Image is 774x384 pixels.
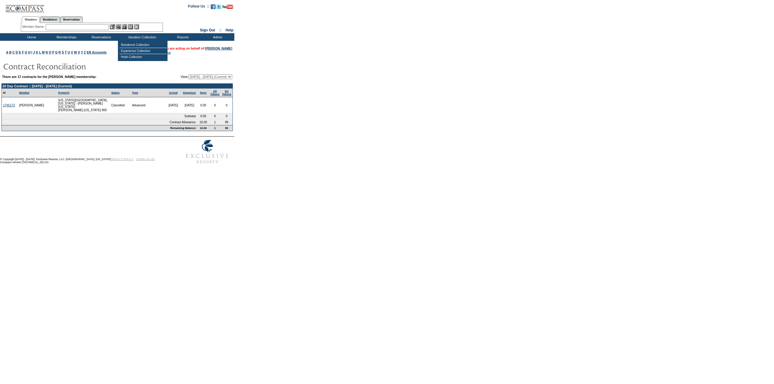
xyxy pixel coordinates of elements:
[19,50,21,54] a: E
[58,91,70,94] a: Property
[209,119,221,125] td: 1
[22,24,46,29] div: Member Name:
[3,104,15,107] a: 1745173
[28,50,31,54] a: H
[165,33,200,41] td: Reports
[222,6,233,10] a: Subscribe to our YouTube Channel
[211,4,216,9] img: Become our fan on Facebook
[211,6,216,10] a: Become our fan on Facebook
[122,24,127,29] img: Impersonate
[110,24,115,29] img: b_edit.gif
[16,50,18,54] a: D
[132,91,138,94] a: Type
[197,113,209,119] td: 0.00
[48,33,83,41] td: Memberships
[209,125,221,131] td: 1
[119,48,167,54] td: Experience Collection
[68,50,70,54] a: U
[221,113,233,119] td: 0
[200,28,215,32] a: Sign Out
[165,97,181,113] td: [DATE]
[78,50,80,54] a: X
[59,50,61,54] a: R
[151,74,232,79] td: View:
[3,60,124,72] img: pgTtlContractReconciliation.gif
[136,158,155,161] a: TERMS OF USE
[219,28,222,32] span: ::
[40,16,60,23] a: Residences
[31,50,32,54] a: I
[22,50,24,54] a: F
[197,119,209,125] td: 10.00
[2,84,233,89] td: 20 Day Contract :: [DATE] - [DATE] (Current)
[42,50,45,54] a: M
[62,50,64,54] a: S
[209,97,221,113] td: 0
[19,91,30,94] a: Member
[45,50,48,54] a: N
[134,24,139,29] img: b_calculator.gif
[180,137,234,167] img: Exclusive Resorts
[221,97,233,113] td: 0
[2,75,96,79] b: There are 17 contracts for the [PERSON_NAME] membership:
[209,113,221,119] td: 0
[39,50,41,54] a: L
[81,50,83,54] a: Y
[52,50,54,54] a: P
[200,33,234,41] td: Admin
[183,91,196,94] a: Departure
[49,50,51,54] a: O
[197,97,209,113] td: 0.00
[200,91,207,94] a: Days
[2,119,197,125] td: Contract Allowance:
[9,50,11,54] a: B
[221,119,233,125] td: 99
[6,50,8,54] a: A
[216,4,221,9] img: Follow us on Twitter
[119,54,167,60] td: Hotel Collection
[2,125,197,131] td: Remaining Balance:
[197,125,209,131] td: 10.00
[57,97,110,113] td: [US_STATE][GEOGRAPHIC_DATA], [US_STATE] - [PERSON_NAME] [US_STATE] [PERSON_NAME] [US_STATE] 900
[205,47,232,50] a: [PERSON_NAME]
[119,42,167,48] td: Residence Collection
[222,90,231,96] a: SGTokens
[226,28,233,32] a: Help
[22,16,40,23] a: Members
[188,4,210,11] td: Follow Us ::
[131,97,165,113] td: Advanced
[181,97,197,113] td: [DATE]
[116,24,121,29] img: View
[110,97,131,113] td: Cancelled
[83,33,118,41] td: Reservations
[33,50,35,54] a: J
[210,90,220,96] a: ARTokens
[14,33,48,41] td: Home
[74,50,77,54] a: W
[221,125,233,131] td: 99
[55,50,57,54] a: Q
[25,50,27,54] a: G
[2,89,18,97] td: Id
[65,50,67,54] a: T
[118,33,165,41] td: Vacation Collection
[112,158,134,161] a: PRIVACY POLICY
[222,5,233,9] img: Subscribe to our YouTube Channel
[60,16,83,23] a: Reservations
[36,50,38,54] a: K
[169,91,178,94] a: Arrival
[18,97,46,113] td: [PERSON_NAME]
[163,47,232,50] span: You are acting on behalf of:
[128,24,133,29] img: Reservations
[84,50,86,54] a: Z
[216,6,221,10] a: Follow us on Twitter
[87,50,107,54] a: ER Accounts
[111,91,120,94] a: Status
[2,113,197,119] td: Subtotal:
[71,50,73,54] a: V
[12,50,15,54] a: C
